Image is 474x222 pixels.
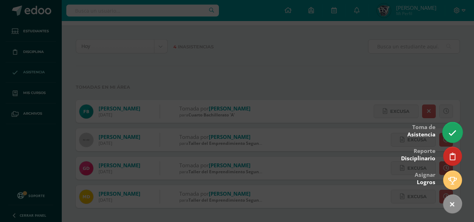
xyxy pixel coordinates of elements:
span: Logros [417,179,435,186]
div: Reporte [401,143,435,166]
div: Toma de [407,119,435,142]
span: Disciplinario [401,155,435,162]
span: Asistencia [407,131,435,138]
div: Asignar [415,167,435,189]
